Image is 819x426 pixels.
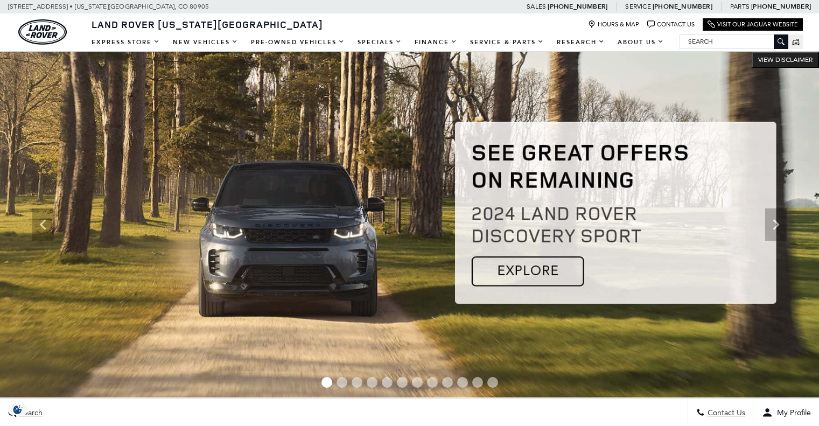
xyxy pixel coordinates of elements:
[550,33,611,52] a: Research
[527,3,546,10] span: Sales
[397,377,408,388] span: Go to slide 6
[773,408,811,417] span: My Profile
[765,208,787,241] div: Next
[85,33,670,52] nav: Main Navigation
[758,55,813,64] span: VIEW DISCLAIMER
[244,33,351,52] a: Pre-Owned Vehicles
[18,19,67,45] a: land-rover
[487,377,498,388] span: Go to slide 12
[705,408,745,417] span: Contact Us
[8,3,209,10] a: [STREET_ADDRESS] • [US_STATE][GEOGRAPHIC_DATA], CO 80905
[367,377,377,388] span: Go to slide 4
[730,3,750,10] span: Parts
[412,377,423,388] span: Go to slide 7
[382,377,393,388] span: Go to slide 5
[653,2,712,11] a: [PHONE_NUMBER]
[408,33,464,52] a: Finance
[548,2,607,11] a: [PHONE_NUMBER]
[85,33,166,52] a: EXPRESS STORE
[754,399,819,426] button: Open user profile menu
[708,20,798,29] a: Visit Our Jaguar Website
[680,35,788,48] input: Search
[625,3,650,10] span: Service
[464,33,550,52] a: Service & Parts
[166,33,244,52] a: New Vehicles
[337,377,347,388] span: Go to slide 2
[442,377,453,388] span: Go to slide 9
[588,20,639,29] a: Hours & Map
[427,377,438,388] span: Go to slide 8
[352,377,362,388] span: Go to slide 3
[457,377,468,388] span: Go to slide 10
[32,208,54,241] div: Previous
[5,404,30,415] img: Opt-Out Icon
[5,404,30,415] section: Click to Open Cookie Consent Modal
[85,18,330,31] a: Land Rover [US_STATE][GEOGRAPHIC_DATA]
[611,33,670,52] a: About Us
[92,18,323,31] span: Land Rover [US_STATE][GEOGRAPHIC_DATA]
[321,377,332,388] span: Go to slide 1
[647,20,695,29] a: Contact Us
[351,33,408,52] a: Specials
[752,52,819,68] button: VIEW DISCLAIMER
[18,19,67,45] img: Land Rover
[751,2,811,11] a: [PHONE_NUMBER]
[472,377,483,388] span: Go to slide 11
